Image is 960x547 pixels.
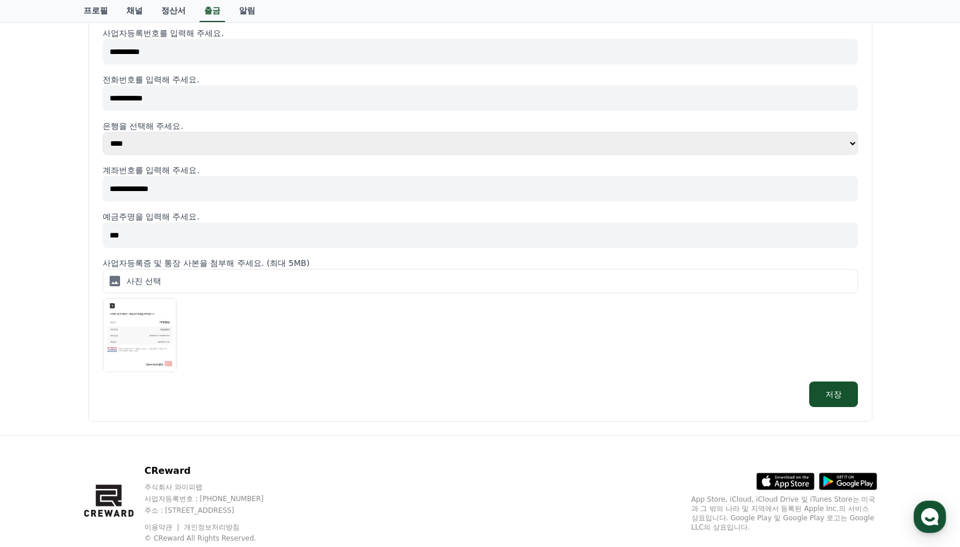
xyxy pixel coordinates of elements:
p: 사업자등록번호를 입력해 주세요. [103,27,858,39]
a: 대화 [77,368,150,397]
span: 대화 [106,386,120,395]
p: 주소 : [STREET_ADDRESS] [144,506,286,515]
p: 전화번호를 입력해 주세요. [103,74,858,85]
p: CReward [144,464,286,478]
p: App Store, iCloud, iCloud Drive 및 iTunes Store는 미국과 그 밖의 나라 및 지역에서 등록된 Apple Inc.의 서비스 상표입니다. Goo... [691,495,877,532]
p: 주식회사 와이피랩 [144,483,286,492]
button: 저장 [809,382,858,407]
p: 사업자등록번호 : [PHONE_NUMBER] [144,494,286,503]
p: 은행을 선택해 주세요. [103,120,858,132]
a: 설정 [150,368,223,397]
p: 사진 선택 [126,275,161,287]
p: 예금주명을 입력해 주세요. [103,211,858,222]
span: 설정 [179,386,193,395]
a: 이용약관 [144,523,181,531]
p: © CReward All Rights Reserved. [144,534,286,543]
span: 홈 [37,386,44,395]
a: 개인정보처리방침 [184,523,240,531]
a: 홈 [3,368,77,397]
p: 사업자등록증 및 통장 사본을 첨부해 주세요. (최대 5MB) [103,257,858,269]
img: Selected ID [103,298,177,372]
p: 계좌번호를 입력해 주세요. [103,164,858,176]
